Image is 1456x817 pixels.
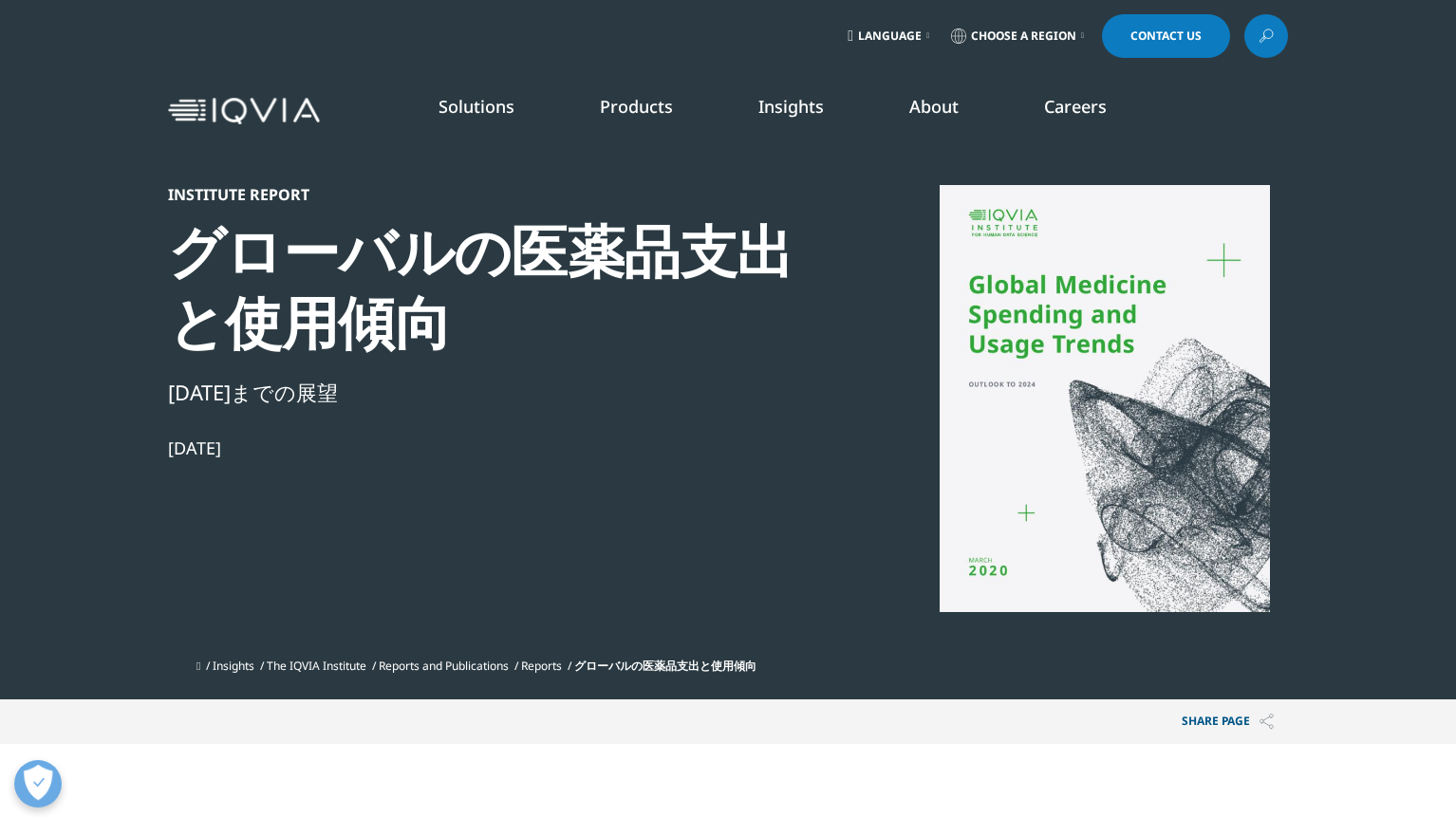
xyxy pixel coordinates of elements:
[971,28,1076,44] span: Choose a Region
[1260,714,1274,730] img: Share PAGE
[758,95,824,118] a: Insights
[1044,95,1107,118] a: Careers
[379,658,509,674] a: Reports and Publications
[168,185,819,204] div: Institute Report
[213,658,254,674] a: Insights
[1130,30,1202,42] span: Contact Us
[858,28,922,44] span: Language
[168,436,819,459] div: [DATE]
[909,95,959,118] a: About
[327,66,1288,156] nav: Primary
[439,95,514,118] a: Solutions
[1167,699,1288,744] button: Share PAGEShare PAGE
[1102,14,1230,58] a: Contact Us
[168,376,819,408] div: [DATE]までの展望
[1167,699,1288,744] p: Share PAGE
[168,215,819,358] div: グローバルの医薬品支出と使用傾向
[521,658,562,674] a: Reports
[267,658,366,674] a: The IQVIA Institute
[600,95,673,118] a: Products
[14,760,62,808] button: 優先設定センターを開く
[574,658,756,674] span: グローバルの医薬品支出と使用傾向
